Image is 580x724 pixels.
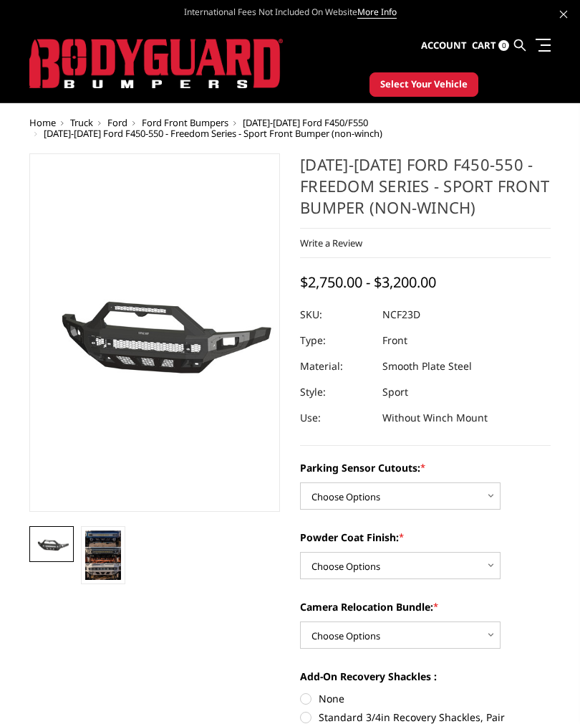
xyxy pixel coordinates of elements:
button: Select Your Vehicle [369,72,478,97]
label: Camera Relocation Bundle: [300,599,551,614]
a: Account [421,27,467,65]
a: Truck [70,116,93,129]
h1: [DATE]-[DATE] Ford F450-550 - Freedom Series - Sport Front Bumper (non-winch) [300,153,551,229]
img: BODYGUARD BUMPERS [29,39,283,89]
a: Cart 0 [472,27,509,65]
img: 2023-2025 Ford F450-550 - Freedom Series - Sport Front Bumper (non-winch) [34,536,69,553]
span: Account [421,39,467,52]
a: Write a Review [300,237,362,249]
dd: NCF23D [382,302,420,328]
dt: Type: [300,328,372,353]
label: Parking Sensor Cutouts: [300,460,551,475]
dt: Use: [300,405,372,431]
img: Multiple lighting options [85,530,121,580]
a: Home [29,116,56,129]
label: Powder Coat Finish: [300,530,551,545]
img: 2023-2025 Ford F450-550 - Freedom Series - Sport Front Bumper (non-winch) [34,276,276,389]
dd: Without Winch Mount [382,405,488,431]
dd: Front [382,328,407,353]
a: Ford Front Bumpers [142,116,228,129]
a: Ford [107,116,127,129]
span: $2,750.00 - $3,200.00 [300,272,436,292]
span: Select Your Vehicle [380,77,468,92]
dt: Material: [300,353,372,379]
dt: Style: [300,379,372,405]
a: 2023-2025 Ford F450-550 - Freedom Series - Sport Front Bumper (non-winch) [29,153,280,512]
dt: SKU: [300,302,372,328]
dd: Smooth Plate Steel [382,353,472,379]
a: More Info [357,6,397,19]
a: [DATE]-[DATE] Ford F450/F550 [243,116,368,129]
span: Cart [472,39,496,52]
span: 0 [498,40,509,51]
span: [DATE]-[DATE] Ford F450-550 - Freedom Series - Sport Front Bumper (non-winch) [44,127,382,140]
label: None [300,691,551,706]
dd: Sport [382,379,408,405]
label: Add-On Recovery Shackles : [300,669,551,684]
